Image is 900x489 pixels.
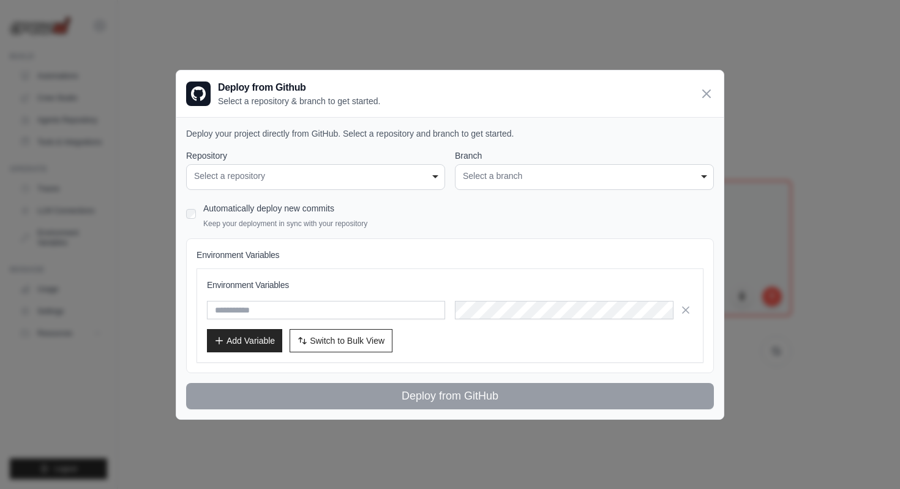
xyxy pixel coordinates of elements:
button: Add Variable [207,329,282,352]
p: Keep your deployment in sync with your repository [203,219,367,229]
div: Select a repository [194,170,437,183]
h3: Deploy from Github [218,80,380,95]
label: Branch [455,150,714,162]
h3: Environment Variables [207,279,693,291]
label: Automatically deploy new commits [203,203,334,213]
button: Switch to Bulk View [290,329,392,352]
button: Deploy from GitHub [186,383,714,409]
h4: Environment Variables [197,249,703,261]
span: Switch to Bulk View [310,335,384,347]
div: Select a branch [463,170,706,183]
label: Repository [186,150,445,162]
p: Select a repository & branch to get started. [218,95,380,107]
p: Deploy your project directly from GitHub. Select a repository and branch to get started. [186,127,714,140]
